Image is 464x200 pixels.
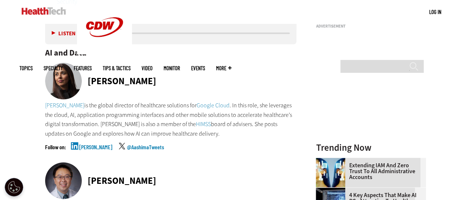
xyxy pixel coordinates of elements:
p: is the global director of healthcare solutions for . In this role, she leverages the cloud, AI, a... [45,101,297,138]
div: [PERSON_NAME] [88,176,156,185]
div: [PERSON_NAME] [88,76,156,86]
h3: Trending Now [316,143,426,152]
span: Specialty [44,65,63,71]
img: Aashima Gupta [45,63,82,100]
iframe: advertisement [316,32,426,124]
a: Log in [429,8,441,15]
a: @AashimaTweets [127,144,164,162]
a: MonITor [164,65,180,71]
a: Desktop monitor with brain AI concept [316,188,349,194]
img: Dr. Eric Poon [45,162,82,199]
button: Open Preferences [5,178,23,196]
a: Google Cloud [197,101,230,109]
a: [PERSON_NAME] [45,101,84,109]
a: Events [191,65,205,71]
a: Tips & Tactics [103,65,131,71]
div: Cookie Settings [5,178,23,196]
a: abstract image of woman with pixelated face [316,158,349,164]
div: User menu [429,8,441,16]
a: HIMSS [196,120,211,128]
a: Features [74,65,92,71]
span: More [216,65,231,71]
a: [PERSON_NAME] [79,144,112,162]
a: CDW [77,49,132,56]
img: Home [22,7,66,15]
a: Video [142,65,153,71]
a: Extending IAM and Zero Trust to All Administrative Accounts [316,162,421,180]
img: abstract image of woman with pixelated face [316,158,345,187]
span: Topics [19,65,33,71]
